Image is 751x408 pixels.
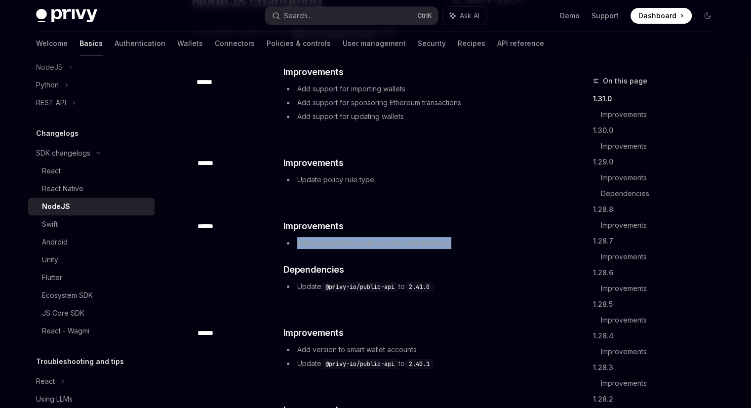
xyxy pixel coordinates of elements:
[36,147,90,159] div: SDK changelogs
[115,32,165,55] a: Authentication
[601,186,723,202] a: Dependencies
[283,237,547,249] li: Add replaced transactions status and webhook
[593,154,723,170] a: 1.29.0
[28,198,155,215] a: NodeJS
[593,265,723,281] a: 1.28.6
[36,375,55,387] div: React
[321,359,398,369] code: @privy-io/public-api
[593,328,723,344] a: 1.28.4
[283,326,344,340] span: Improvements
[215,32,255,55] a: Connectors
[42,165,61,177] div: React
[283,344,547,356] li: Add version to smart wallet accounts
[593,122,723,138] a: 1.30.0
[601,170,723,186] a: Improvements
[601,375,723,391] a: Improvements
[36,79,59,91] div: Python
[28,390,155,408] a: Using LLMs
[36,127,79,139] h5: Changelogs
[42,183,83,195] div: React Native
[36,32,68,55] a: Welcome
[601,281,723,296] a: Improvements
[28,215,155,233] a: Swift
[418,32,446,55] a: Security
[700,8,715,24] button: Toggle dark mode
[417,12,432,20] span: Ctrl K
[36,356,124,367] h5: Troubleshooting and tips
[42,201,70,212] div: NodeJS
[283,219,344,233] span: Improvements
[593,391,723,407] a: 1.28.2
[42,289,93,301] div: Ecosystem SDK
[405,282,434,292] code: 2.41.0
[28,162,155,180] a: React
[28,180,155,198] a: React Native
[283,65,344,79] span: Improvements
[593,296,723,312] a: 1.28.5
[458,32,485,55] a: Recipes
[601,217,723,233] a: Improvements
[343,32,406,55] a: User management
[283,97,547,109] li: Add support for sponsoring Ethereum transactions
[443,7,486,25] button: Ask AI
[284,10,312,22] div: Search...
[42,325,89,337] div: React - Wagmi
[283,111,547,122] li: Add support for updating wallets
[267,32,331,55] a: Policies & controls
[601,107,723,122] a: Improvements
[28,286,155,304] a: Ecosystem SDK
[601,138,723,154] a: Improvements
[593,233,723,249] a: 1.28.7
[36,97,66,109] div: REST API
[42,254,58,266] div: Unity
[593,360,723,375] a: 1.28.3
[601,344,723,360] a: Improvements
[601,312,723,328] a: Improvements
[560,11,580,21] a: Demo
[28,233,155,251] a: Android
[42,236,68,248] div: Android
[36,393,73,405] div: Using LLMs
[28,304,155,322] a: JS Core SDK
[321,282,398,292] code: @privy-io/public-api
[405,359,434,369] code: 2.40.1
[631,8,692,24] a: Dashboard
[460,11,479,21] span: Ask AI
[265,7,438,25] button: Search...CtrlK
[283,281,547,292] li: Update to
[592,11,619,21] a: Support
[283,83,547,95] li: Add support for importing wallets
[28,322,155,340] a: React - Wagmi
[28,269,155,286] a: Flutter
[36,9,97,23] img: dark logo
[177,32,203,55] a: Wallets
[497,32,544,55] a: API reference
[79,32,103,55] a: Basics
[603,75,647,87] span: On this page
[638,11,676,21] span: Dashboard
[593,202,723,217] a: 1.28.8
[601,249,723,265] a: Improvements
[28,251,155,269] a: Unity
[42,218,58,230] div: Swift
[42,272,62,284] div: Flutter
[283,156,344,170] span: Improvements
[42,307,84,319] div: JS Core SDK
[283,174,547,186] li: Update policy rule type
[593,91,723,107] a: 1.31.0
[283,358,547,369] li: Update to
[283,263,344,277] span: Dependencies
